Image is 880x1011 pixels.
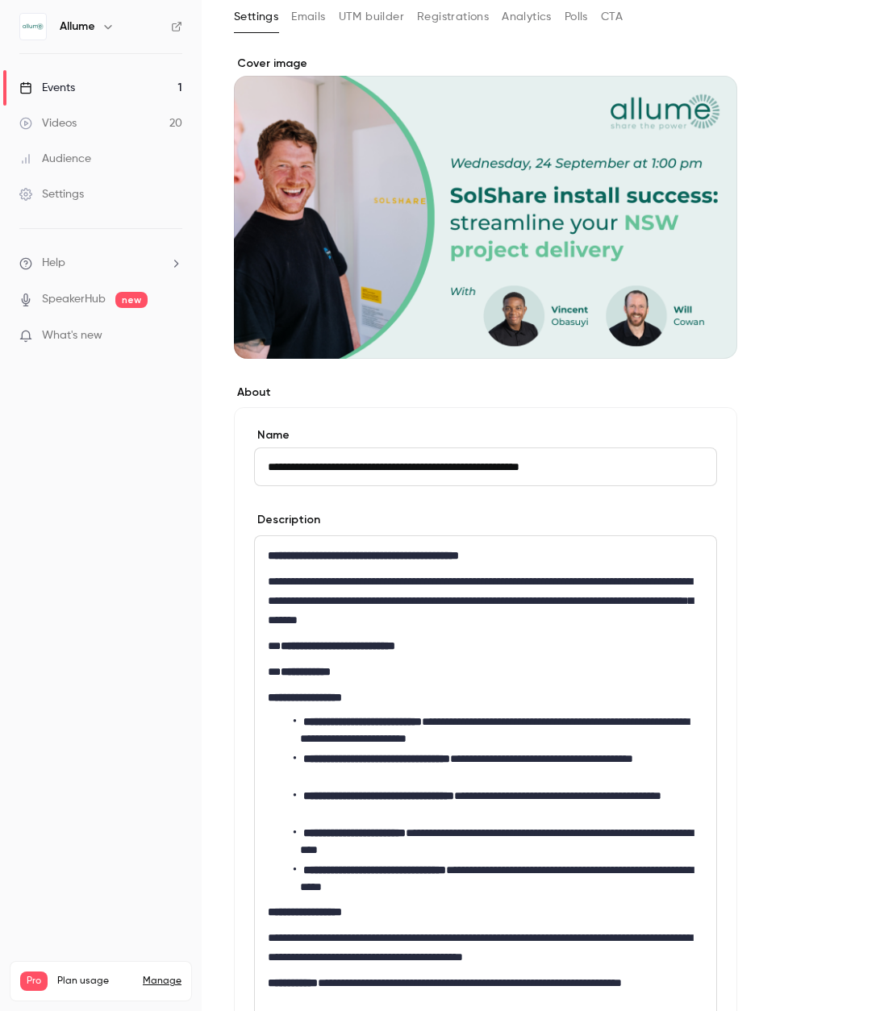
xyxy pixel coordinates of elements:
button: Polls [565,4,588,30]
label: Description [254,512,320,528]
div: Videos [19,115,77,131]
iframe: Noticeable Trigger [163,329,182,343]
h6: Allume [60,19,95,35]
span: Help [42,255,65,272]
div: Settings [19,186,84,202]
div: Audience [19,151,91,167]
button: Settings [234,4,278,30]
button: Registrations [417,4,489,30]
div: Events [19,80,75,96]
label: Cover image [234,56,737,72]
button: Emails [291,4,325,30]
a: SpeakerHub [42,291,106,308]
section: Cover image [234,56,737,359]
a: Manage [143,975,181,988]
label: About [234,385,737,401]
label: Name [254,427,717,443]
button: UTM builder [339,4,404,30]
span: Pro [20,971,48,991]
li: help-dropdown-opener [19,255,182,272]
button: Analytics [502,4,552,30]
span: new [115,292,148,308]
span: Plan usage [57,975,133,988]
span: What's new [42,327,102,344]
img: Allume [20,14,46,40]
button: CTA [601,4,623,30]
